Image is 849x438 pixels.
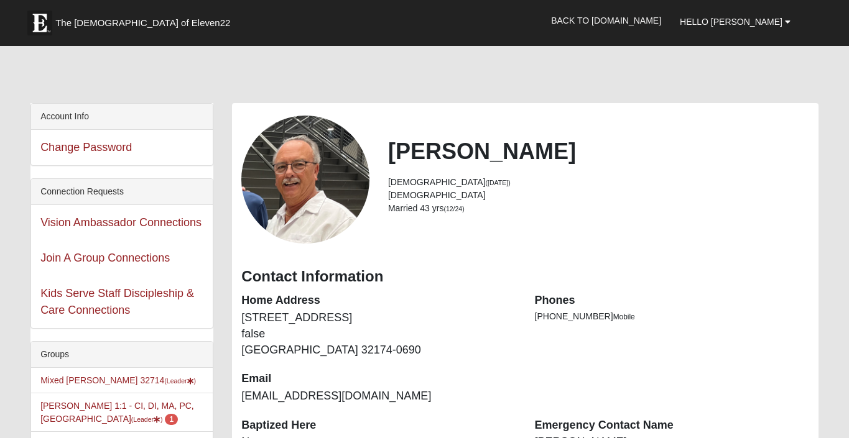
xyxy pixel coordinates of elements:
[31,342,213,368] div: Groups
[613,313,635,321] span: Mobile
[535,310,809,323] li: [PHONE_NUMBER]
[542,5,670,36] a: Back to [DOMAIN_NAME]
[241,293,516,309] dt: Home Address
[241,417,516,434] dt: Baptized Here
[535,417,809,434] dt: Emergency Contact Name
[443,205,464,212] small: (12/24)
[31,179,213,205] div: Connection Requests
[241,116,369,244] a: View Fullsize Photo
[388,189,809,202] li: [DEMOGRAPHIC_DATA]
[164,377,196,385] small: (Leader )
[241,388,516,404] dd: [EMAIL_ADDRESS][DOMAIN_NAME]
[486,179,511,186] small: ([DATE])
[165,414,178,425] span: number of pending members
[40,375,196,385] a: Mixed [PERSON_NAME] 32714(Leader)
[131,416,163,423] small: (Leader )
[31,104,213,130] div: Account Info
[680,17,782,27] span: Hello [PERSON_NAME]
[388,176,809,189] li: [DEMOGRAPHIC_DATA]
[21,4,270,35] a: The [DEMOGRAPHIC_DATA] of Eleven22
[388,202,809,215] li: Married 43 yrs
[40,252,170,264] a: Join A Group Connections
[241,268,809,286] h3: Contact Information
[40,216,202,229] a: Vision Ambassador Connections
[27,11,52,35] img: Eleven22 logo
[535,293,809,309] dt: Phones
[40,287,194,316] a: Kids Serve Staff Discipleship & Care Connections
[241,371,516,387] dt: Email
[670,6,800,37] a: Hello [PERSON_NAME]
[40,141,132,153] a: Change Password
[40,401,194,424] a: [PERSON_NAME] 1:1 - CI, DI, MA, PC, [GEOGRAPHIC_DATA](Leader) 1
[55,17,230,29] span: The [DEMOGRAPHIC_DATA] of Eleven22
[388,138,809,165] h2: [PERSON_NAME]
[241,310,516,358] dd: [STREET_ADDRESS] false [GEOGRAPHIC_DATA] 32174-0690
